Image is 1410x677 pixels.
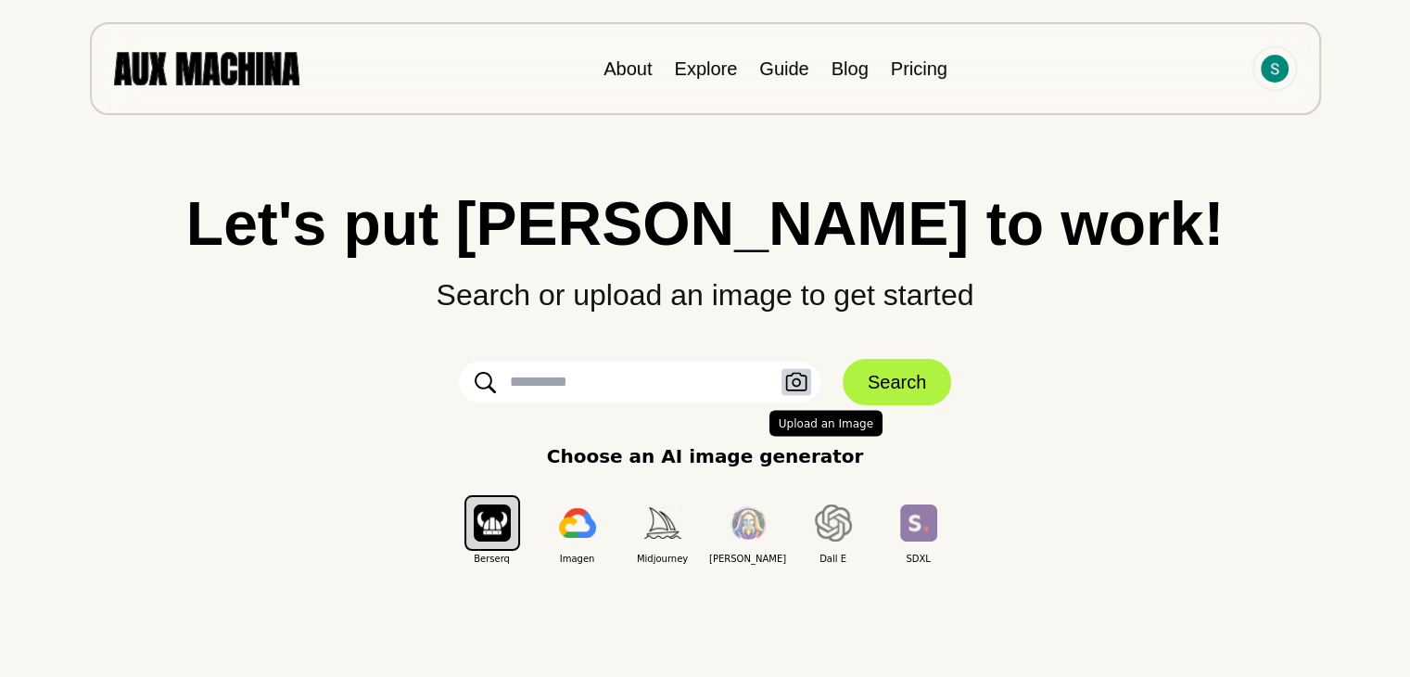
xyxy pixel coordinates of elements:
a: About [603,58,652,79]
h1: Let's put [PERSON_NAME] to work! [37,193,1373,254]
a: Explore [674,58,737,79]
span: Dall E [791,552,876,566]
img: Leonardo [730,506,767,541]
img: Dall E [815,505,852,542]
a: Guide [759,58,808,79]
span: Imagen [535,552,620,566]
img: Imagen [559,508,596,538]
p: Search or upload an image to get started [37,254,1373,317]
p: Choose an AI image generator [547,442,864,470]
button: Upload an Image [781,369,811,396]
img: SDXL [900,505,937,541]
span: Upload an Image [769,410,883,436]
a: Pricing [891,58,947,79]
span: Berserq [450,552,535,566]
a: Blog [832,58,869,79]
img: Berserq [474,505,511,541]
img: AUX MACHINA [114,52,299,84]
span: [PERSON_NAME] [705,552,791,566]
span: Midjourney [620,552,705,566]
span: SDXL [876,552,961,566]
button: Search [843,359,951,405]
img: Avatar [1261,55,1289,83]
img: Midjourney [644,507,681,538]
